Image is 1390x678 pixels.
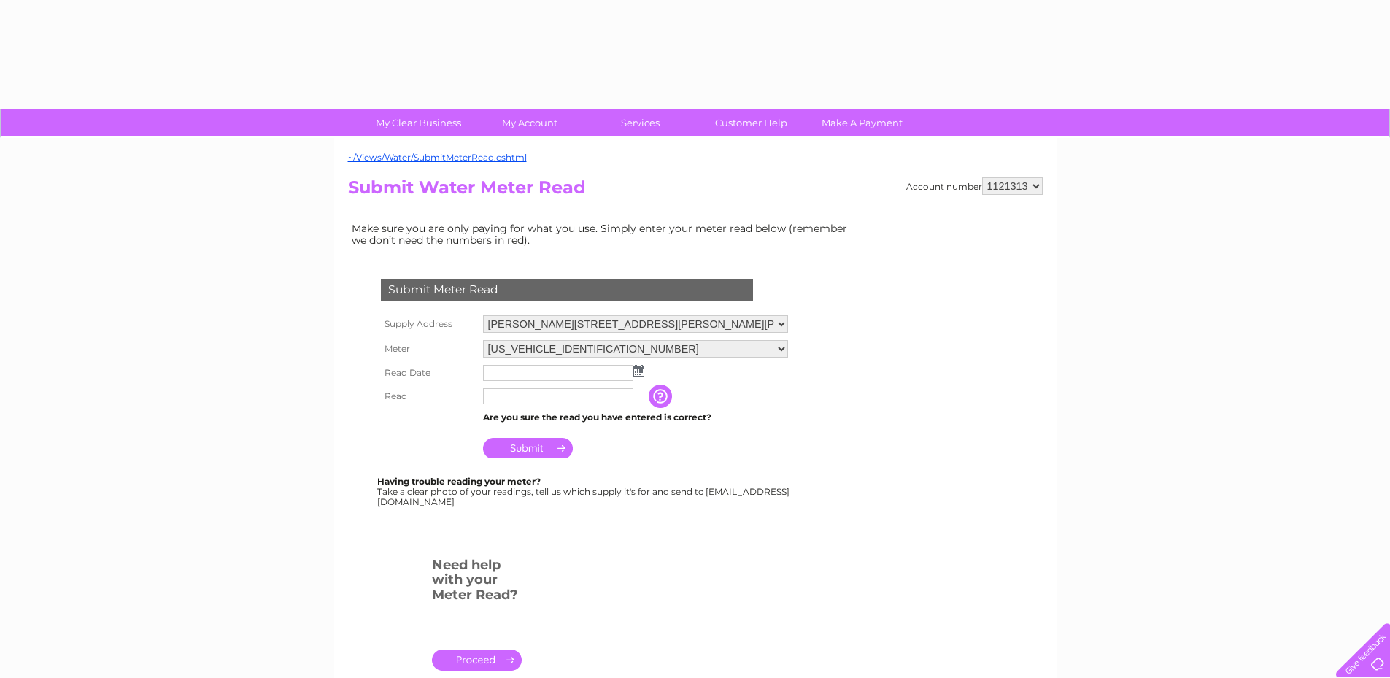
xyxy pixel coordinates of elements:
b: Having trouble reading your meter? [377,476,541,487]
input: Submit [483,438,573,458]
th: Read [377,385,479,408]
a: Make A Payment [802,109,922,136]
div: Submit Meter Read [381,279,753,301]
th: Meter [377,336,479,361]
img: ... [633,365,644,377]
th: Supply Address [377,312,479,336]
a: My Clear Business [358,109,479,136]
a: . [432,650,522,671]
div: Take a clear photo of your readings, tell us which supply it's for and send to [EMAIL_ADDRESS][DO... [377,477,792,506]
a: Services [580,109,700,136]
th: Read Date [377,361,479,385]
a: Customer Help [691,109,811,136]
a: My Account [469,109,590,136]
h3: Need help with your Meter Read? [432,555,522,610]
input: Information [649,385,675,408]
h2: Submit Water Meter Read [348,177,1043,205]
div: Account number [906,177,1043,195]
a: ~/Views/Water/SubmitMeterRead.cshtml [348,152,527,163]
td: Make sure you are only paying for what you use. Simply enter your meter read below (remember we d... [348,219,859,250]
td: Are you sure the read you have entered is correct? [479,408,792,427]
